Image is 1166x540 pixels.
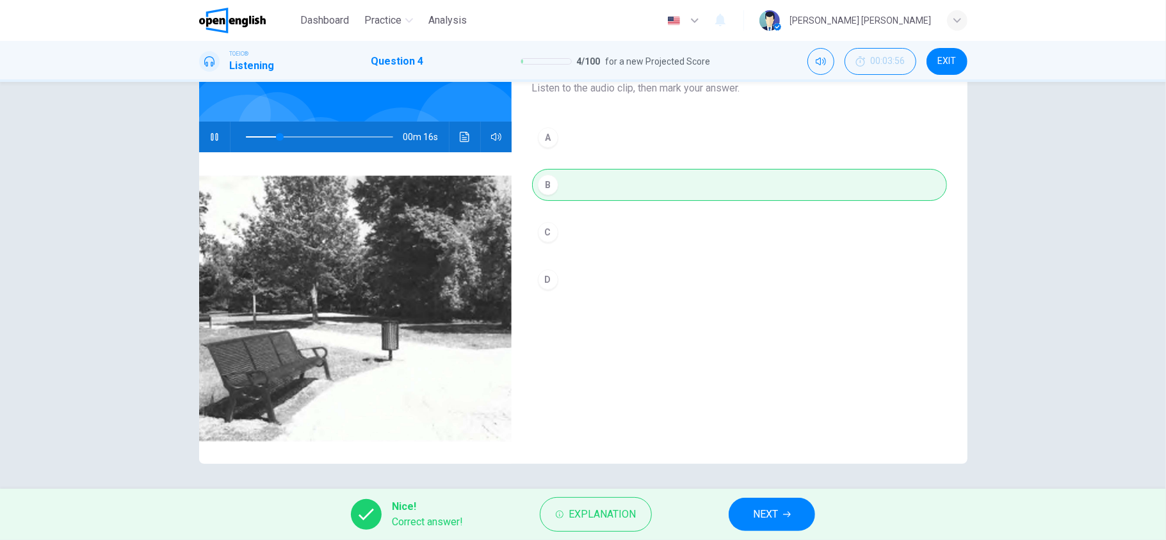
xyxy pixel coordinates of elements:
button: Dashboard [295,9,354,32]
button: EXIT [927,48,968,75]
a: OpenEnglish logo [199,8,296,33]
img: en [666,16,682,26]
span: EXIT [937,56,956,67]
button: NEXT [729,498,815,531]
span: 00m 16s [403,122,449,152]
button: Click to see the audio transcription [455,122,475,152]
img: Photographs [199,152,512,464]
span: Correct answer! [392,514,463,530]
div: Mute [807,48,834,75]
span: Analysis [428,13,467,28]
button: Explanation [540,497,652,532]
span: Dashboard [300,13,349,28]
div: [PERSON_NAME] [PERSON_NAME] [790,13,932,28]
button: Practice [359,9,418,32]
span: Nice! [392,499,463,514]
img: Profile picture [759,10,780,31]
span: Listen to the audio clip, then mark your answer. [532,81,947,96]
img: OpenEnglish logo [199,8,266,33]
span: TOEIC® [230,49,249,58]
span: Explanation [569,505,636,523]
div: Hide [845,48,916,75]
span: 00:03:56 [871,56,905,67]
h1: Listening [230,58,275,74]
button: Analysis [423,9,472,32]
span: Practice [364,13,401,28]
span: 4 / 100 [577,54,601,69]
h1: Question 4 [371,54,424,69]
button: 00:03:56 [845,48,916,75]
span: NEXT [753,505,778,523]
span: for a new Projected Score [606,54,711,69]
